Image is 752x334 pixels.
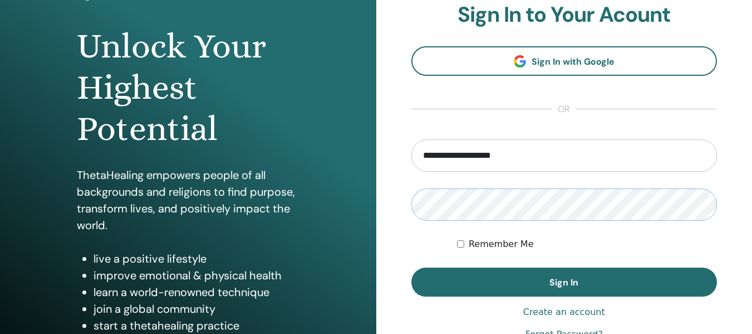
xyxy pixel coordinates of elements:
a: Create an account [523,306,605,319]
li: learn a world-renowned technique [94,284,299,301]
li: start a thetahealing practice [94,317,299,334]
label: Remember Me [469,238,534,251]
h2: Sign In to Your Acount [411,2,717,28]
span: or [552,103,576,116]
li: live a positive lifestyle [94,250,299,267]
a: Sign In with Google [411,46,717,76]
h1: Unlock Your Highest Potential [77,26,299,150]
p: ThetaHealing empowers people of all backgrounds and religions to find purpose, transform lives, a... [77,167,299,234]
button: Sign In [411,268,717,297]
span: Sign In with Google [532,56,615,67]
li: improve emotional & physical health [94,267,299,284]
li: join a global community [94,301,299,317]
div: Keep me authenticated indefinitely or until I manually logout [457,238,717,251]
span: Sign In [549,277,578,288]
